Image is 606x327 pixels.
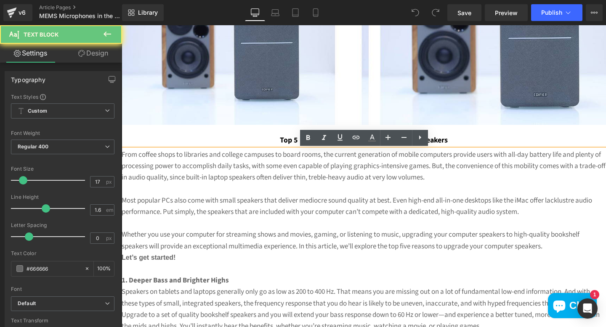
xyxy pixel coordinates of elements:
[39,13,120,19] span: MEMS Microphones in the Wild: Why the Edifier ES20 &amp; ES60 Nail Real-World Audio
[28,108,47,115] b: Custom
[427,4,444,21] button: Redo
[39,4,136,11] a: Article Pages
[158,110,326,120] undefined: Top 5 Reasons to Upgrade Your Computer Speakers
[11,71,45,83] div: Typography
[138,9,158,16] span: Library
[122,4,164,21] a: New Library
[577,298,598,319] div: Open Intercom Messenger
[63,44,124,63] a: Design
[11,130,114,136] div: Font Weight
[106,207,113,213] span: em
[457,8,471,17] span: Save
[586,4,603,21] button: More
[27,264,80,273] input: Color
[18,300,36,307] i: Default
[495,8,518,17] span: Preview
[541,9,562,16] span: Publish
[11,318,114,324] div: Text Transform
[17,7,27,18] div: v6
[11,166,114,172] div: Font Size
[11,194,114,200] div: Line Height
[265,4,285,21] a: Laptop
[407,4,424,21] button: Undo
[11,222,114,228] div: Letter Spacing
[306,4,326,21] a: Mobile
[94,261,114,276] div: %
[245,4,265,21] a: Desktop
[3,4,32,21] a: v6
[485,4,528,21] a: Preview
[11,251,114,256] div: Text Color
[11,93,114,100] div: Text Styles
[106,235,113,241] span: px
[24,31,58,38] span: Text Block
[11,286,114,292] div: Font
[18,143,49,150] b: Regular 400
[424,268,478,295] inbox-online-store-chat: Shopify online store chat
[285,4,306,21] a: Tablet
[531,4,582,21] button: Publish
[106,179,113,185] span: px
